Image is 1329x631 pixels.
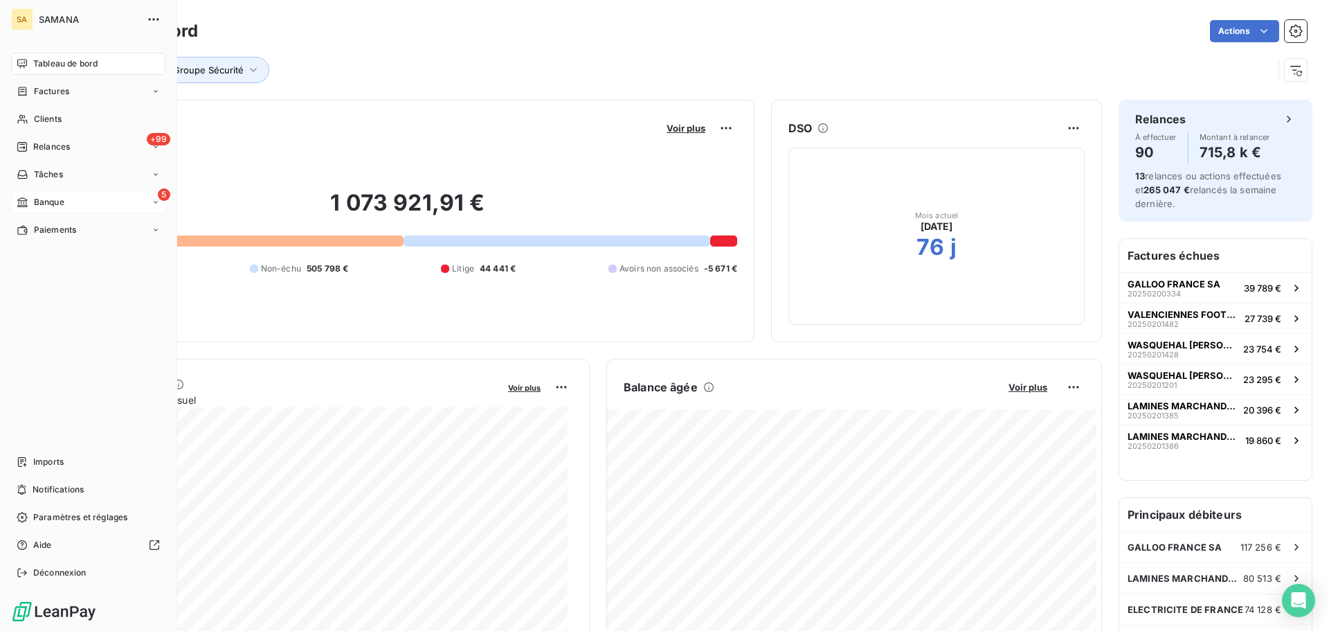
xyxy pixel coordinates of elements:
[1135,141,1177,163] h4: 90
[1135,170,1145,181] span: 13
[33,511,127,524] span: Paramètres et réglages
[11,534,165,556] a: Aide
[1119,364,1312,394] button: WASQUEHAL [PERSON_NAME] PROJ JJ IMMO2025020120123 295 €
[1245,604,1281,615] span: 74 128 €
[1119,333,1312,364] button: WASQUEHAL [PERSON_NAME] PROJ JJ IMMO2025020142823 754 €
[1004,381,1051,393] button: Voir plus
[147,133,170,145] span: +99
[1128,431,1240,442] span: LAMINES MARCHANDS EUROPEENS
[1128,290,1181,298] span: 20250200334
[480,263,516,275] span: 44 441 €
[452,263,474,275] span: Litige
[33,57,98,70] span: Tableau de bord
[1240,542,1281,553] span: 117 256 €
[1128,309,1239,320] span: VALENCIENNES FOOTBALL CLUB
[1009,382,1047,393] span: Voir plus
[1128,350,1179,359] span: 20250201428
[1119,272,1312,303] button: GALLOO FRANCE SA2025020033439 789 €
[11,601,97,623] img: Logo LeanPay
[33,539,52,551] span: Aide
[662,122,709,134] button: Voir plus
[33,141,70,153] span: Relances
[1243,344,1281,355] span: 23 754 €
[261,263,301,275] span: Non-échu
[1128,542,1222,553] span: GALLOO FRANCE SA
[1128,381,1177,389] span: 20250201201
[1128,400,1238,411] span: LAMINES MARCHANDS EUROPEENS
[118,64,244,75] span: Entité : Safe Groupe Sécurité
[667,123,705,134] span: Voir plus
[34,85,69,98] span: Factures
[1135,111,1186,127] h6: Relances
[1200,133,1270,141] span: Montant à relancer
[1119,303,1312,333] button: VALENCIENNES FOOTBALL CLUB2025020148227 739 €
[158,188,170,201] span: 5
[33,567,87,579] span: Déconnexion
[1128,370,1238,381] span: WASQUEHAL [PERSON_NAME] PROJ JJ IMMO
[916,233,944,261] h2: 76
[1143,184,1189,195] span: 265 047 €
[1210,20,1279,42] button: Actions
[620,263,698,275] span: Avoirs non associés
[1128,411,1179,420] span: 20250201385
[1119,394,1312,425] button: LAMINES MARCHANDS EUROPEENS2025020138520 396 €
[950,233,957,261] h2: j
[34,113,62,125] span: Clients
[788,120,812,136] h6: DSO
[1128,573,1243,584] span: LAMINES MARCHANDS EUROPEENS
[1245,435,1281,446] span: 19 860 €
[504,381,545,393] button: Voir plus
[78,189,737,231] h2: 1 073 921,91 €
[1245,313,1281,324] span: 27 739 €
[1128,604,1243,615] span: ELECTRICITE DE FRANCE
[78,393,498,407] span: Chiffre d'affaires mensuel
[921,220,953,233] span: [DATE]
[1119,425,1312,455] button: LAMINES MARCHANDS EUROPEENS2025020138619 860 €
[1128,320,1179,328] span: 20250201482
[1282,584,1315,617] div: Open Intercom Messenger
[915,211,959,220] span: Mois actuel
[1244,283,1281,294] span: 39 789 €
[33,456,64,468] span: Imports
[11,8,33,30] div: SA
[39,14,138,25] span: SAMANA
[1243,573,1281,584] span: 80 513 €
[1128,278,1220,290] span: GALLOO FRANCE SA
[1200,141,1270,163] h4: 715,8 k €
[1135,133,1177,141] span: À effectuer
[1119,239,1312,272] h6: Factures échues
[1128,339,1238,350] span: WASQUEHAL [PERSON_NAME] PROJ JJ IMMO
[33,483,84,496] span: Notifications
[624,379,698,396] h6: Balance âgée
[1135,170,1281,209] span: relances ou actions effectuées et relancés la semaine dernière.
[34,168,63,181] span: Tâches
[1243,405,1281,416] span: 20 396 €
[508,383,541,393] span: Voir plus
[34,196,64,208] span: Banque
[1243,374,1281,385] span: 23 295 €
[1128,442,1179,450] span: 20250201386
[704,263,737,275] span: -5 671 €
[1119,498,1312,531] h6: Principaux débiteurs
[307,263,348,275] span: 505 798 €
[34,224,76,236] span: Paiements
[98,57,269,83] button: Entité : Safe Groupe Sécurité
